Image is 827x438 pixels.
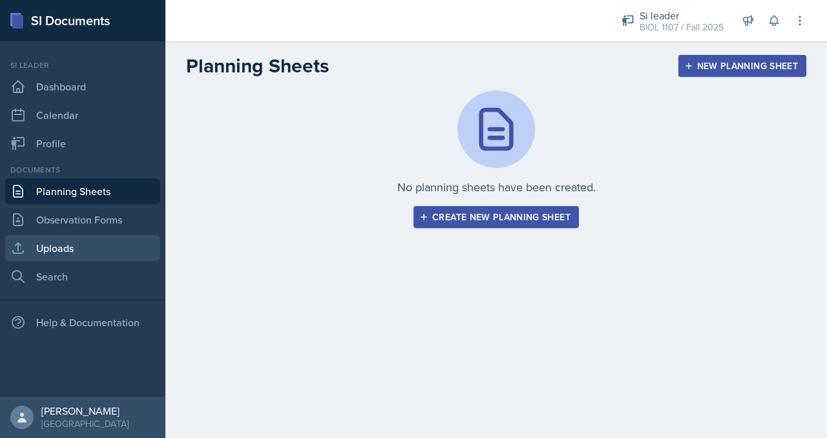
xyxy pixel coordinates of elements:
[422,212,571,222] div: Create new planning sheet
[413,206,579,228] button: Create new planning sheet
[5,130,160,156] a: Profile
[5,178,160,204] a: Planning Sheets
[5,164,160,176] div: Documents
[41,404,129,417] div: [PERSON_NAME]
[5,235,160,261] a: Uploads
[678,55,806,77] button: New Planning Sheet
[5,102,160,128] a: Calendar
[397,178,596,196] p: No planning sheets have been created.
[41,417,129,430] div: [GEOGRAPHIC_DATA]
[640,21,724,34] div: BIOL 1107 / Fall 2025
[687,61,798,71] div: New Planning Sheet
[5,59,160,71] div: Si leader
[186,54,329,78] h2: Planning Sheets
[5,74,160,99] a: Dashboard
[5,309,160,335] div: Help & Documentation
[5,264,160,289] a: Search
[5,207,160,233] a: Observation Forms
[640,8,724,23] div: Si leader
